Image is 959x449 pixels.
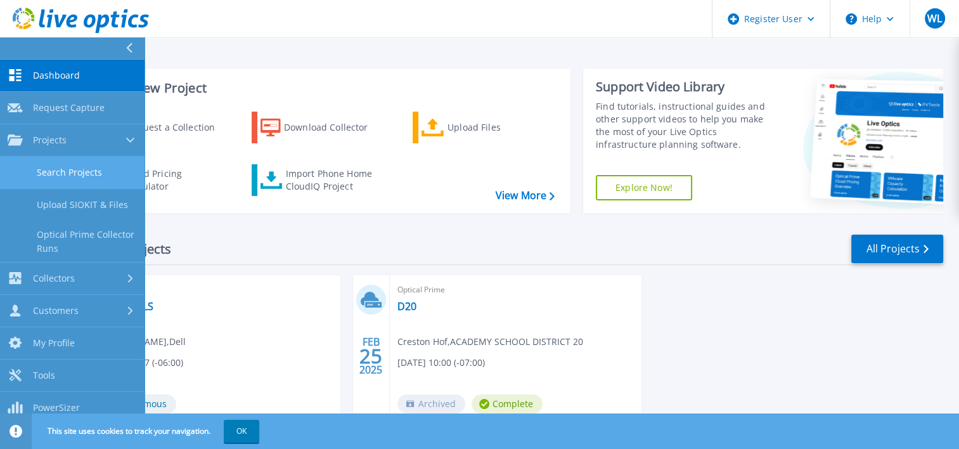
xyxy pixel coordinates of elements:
a: View More [496,190,555,202]
div: Download Collector [284,115,385,140]
a: All Projects [851,235,943,263]
span: Collectors [33,273,75,284]
span: WL [927,13,942,23]
span: This site uses cookies to track your navigation. [35,420,259,443]
div: Import Phone Home CloudIQ Project [285,167,384,193]
span: Optical Prime [96,283,333,297]
div: Upload Files [447,115,549,140]
div: Cloud Pricing Calculator [124,167,226,193]
a: Explore Now! [596,175,692,200]
a: Upload Files [413,112,554,143]
a: Cloud Pricing Calculator [90,164,231,196]
a: D20 [397,300,416,313]
a: Download Collector [252,112,393,143]
span: Complete [472,394,543,413]
div: Find tutorials, instructional guides and other support videos to help you make the most of your L... [596,100,776,151]
div: Support Video Library [596,79,776,95]
a: Request a Collection [90,112,231,143]
span: Archived [397,394,465,413]
button: OK [224,420,259,443]
h3: Start a New Project [90,81,554,95]
span: My Profile [33,337,75,349]
span: [DATE] 10:00 (-07:00) [397,356,485,370]
span: Customers [33,305,79,316]
span: PowerSizer [33,402,80,413]
span: Request Capture [33,102,105,114]
div: Request a Collection [126,115,228,140]
span: Optical Prime [397,283,634,297]
span: Dashboard [33,70,80,81]
span: Projects [33,134,67,146]
span: 25 [359,351,382,361]
span: Creston Hof , ACADEMY SCHOOL DISTRICT 20 [397,335,583,349]
span: Tools [33,370,55,381]
div: FEB 2025 [359,333,383,379]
